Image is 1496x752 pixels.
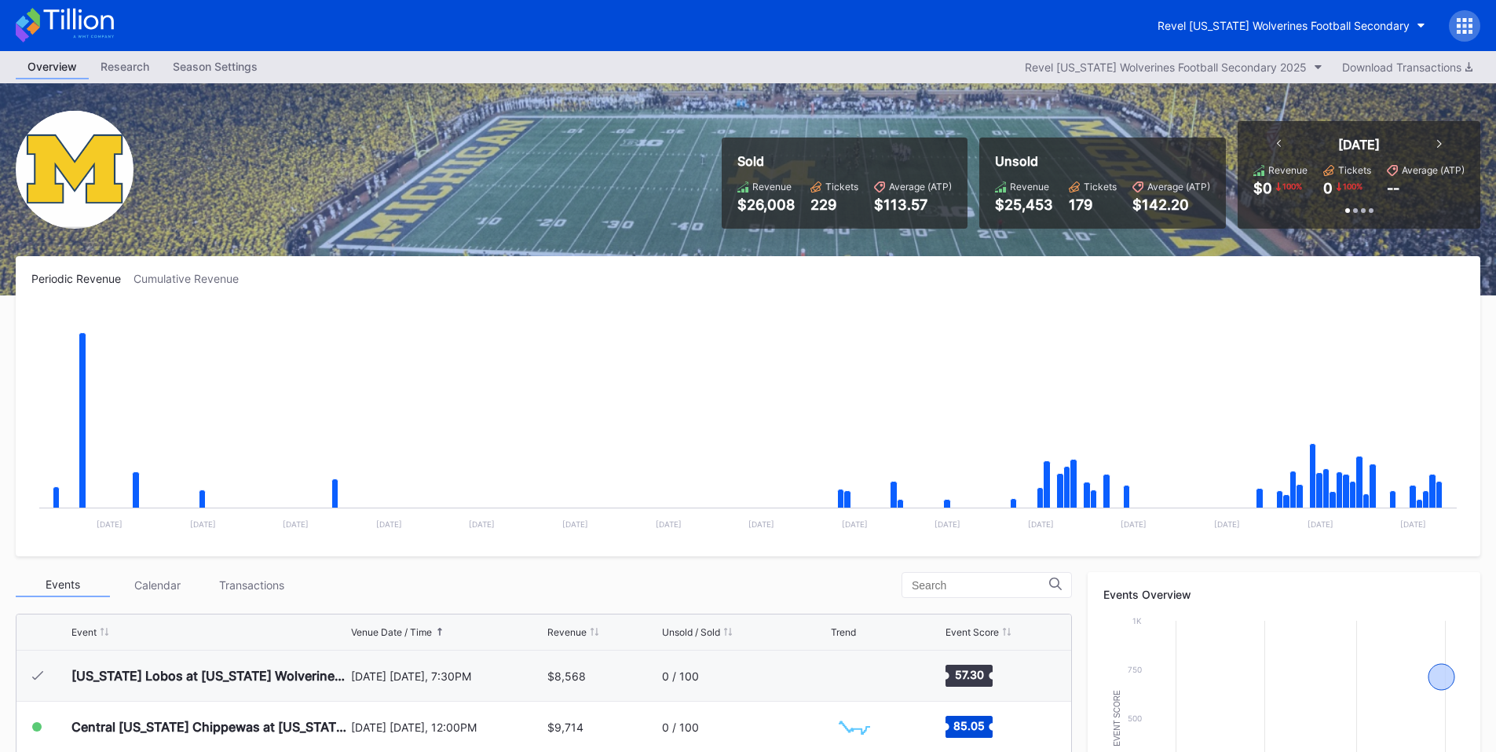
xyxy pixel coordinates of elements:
text: [DATE] [469,519,495,529]
div: Revel [US_STATE] Wolverines Football Secondary [1158,19,1410,32]
div: Download Transactions [1342,61,1472,74]
svg: Chart title [831,707,878,746]
a: Season Settings [161,55,269,79]
div: Transactions [204,573,298,597]
text: [DATE] [283,519,309,529]
div: Event Score [946,626,999,638]
div: Event [71,626,97,638]
button: Download Transactions [1334,57,1480,78]
div: 179 [1069,196,1117,213]
div: Tickets [825,181,858,193]
div: 0 / 100 [662,669,699,683]
div: Unsold [995,153,1210,169]
div: Venue Date / Time [351,626,432,638]
div: Average (ATP) [1147,181,1210,193]
text: [DATE] [1214,519,1240,529]
text: [DATE] [748,519,774,529]
div: [DATE] [DATE], 12:00PM [351,721,544,734]
text: [DATE] [656,519,682,529]
div: Season Settings [161,55,269,78]
text: [DATE] [562,519,588,529]
text: [DATE] [1308,519,1333,529]
text: [DATE] [1400,519,1426,529]
div: Periodic Revenue [31,272,134,285]
text: 500 [1128,713,1142,723]
text: 750 [1128,665,1142,674]
div: [US_STATE] Lobos at [US_STATE] Wolverines Football [71,668,347,684]
div: Cumulative Revenue [134,272,251,285]
div: 0 [1323,180,1333,196]
div: $26,008 [737,196,795,213]
div: Average (ATP) [1402,164,1465,176]
text: 57.30 [954,668,983,681]
div: $142.20 [1132,196,1210,213]
text: [DATE] [1121,519,1147,529]
div: Research [89,55,161,78]
text: [DATE] [97,519,123,529]
text: [DATE] [1028,519,1054,529]
div: Central [US_STATE] Chippewas at [US_STATE] Wolverines Football [71,719,347,735]
div: 229 [810,196,858,213]
div: $0 [1253,180,1272,196]
div: Revel [US_STATE] Wolverines Football Secondary 2025 [1025,61,1307,74]
div: Average (ATP) [889,181,952,193]
div: 100 % [1281,180,1304,193]
text: [DATE] [842,519,868,529]
div: Tickets [1338,164,1371,176]
text: 85.05 [953,719,985,732]
text: 1k [1132,616,1142,625]
button: Revel [US_STATE] Wolverines Football Secondary 2025 [1017,57,1330,78]
div: Calendar [110,573,204,597]
div: Revenue [752,181,792,193]
img: Michigan_Wolverines_Football_Secondary.png [16,111,134,229]
input: Search [912,579,1049,592]
div: Revenue [1010,181,1049,193]
div: $9,714 [547,721,583,734]
button: Revel [US_STATE] Wolverines Football Secondary [1146,11,1437,40]
a: Research [89,55,161,79]
text: Event Score [1113,690,1121,746]
div: Events Overview [1103,588,1465,601]
div: Tickets [1084,181,1117,193]
div: [DATE] [DATE], 7:30PM [351,669,544,683]
div: $25,453 [995,196,1053,213]
div: Unsold / Sold [662,626,720,638]
div: 0 / 100 [662,721,699,734]
text: [DATE] [376,519,402,529]
div: $8,568 [547,669,586,683]
div: Revenue [1268,164,1308,176]
div: Events [16,573,110,597]
div: 100 % [1341,180,1364,193]
text: [DATE] [190,519,216,529]
div: -- [1387,180,1399,196]
svg: Chart title [831,656,878,695]
div: Sold [737,153,952,169]
div: $113.57 [874,196,952,213]
div: Revenue [547,626,587,638]
a: Overview [16,55,89,79]
div: Trend [831,626,856,638]
svg: Chart title [31,305,1465,541]
div: [DATE] [1338,137,1380,152]
text: [DATE] [935,519,960,529]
